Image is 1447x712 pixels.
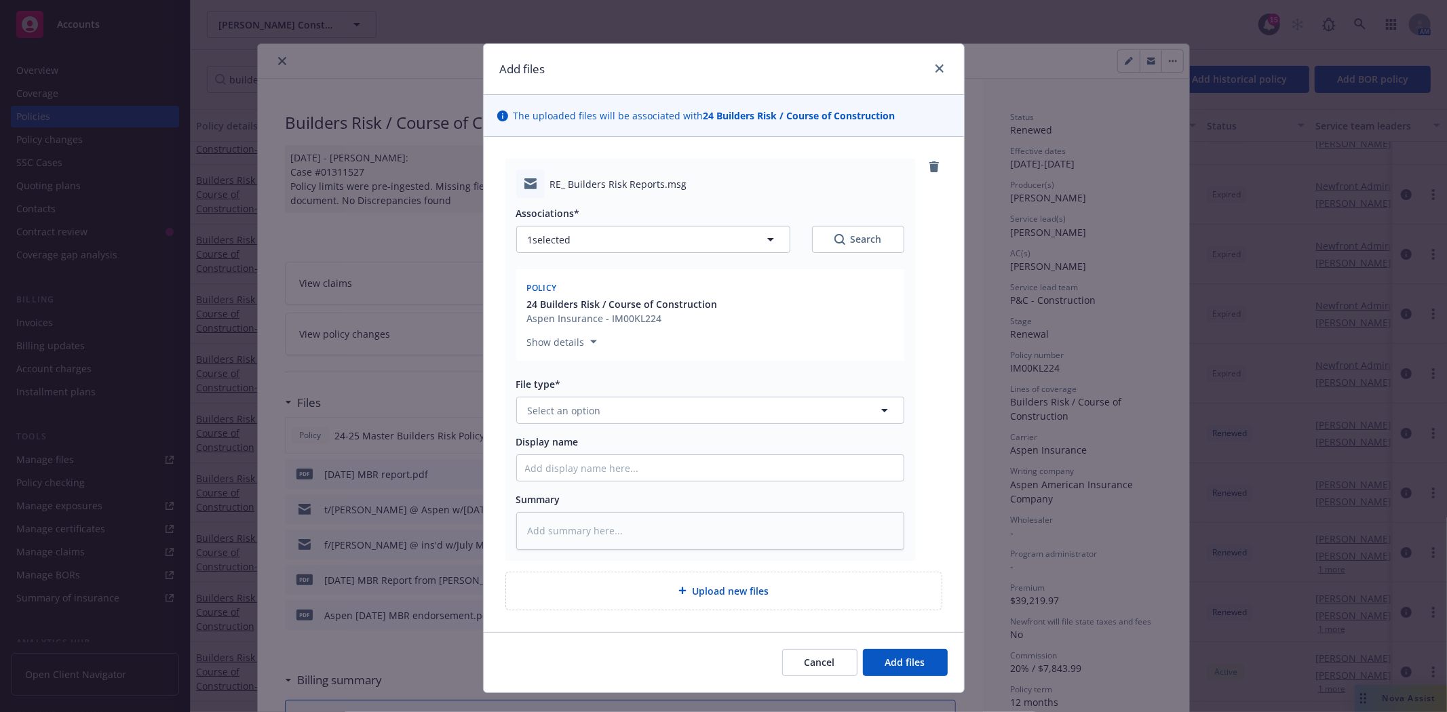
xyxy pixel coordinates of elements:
[516,493,560,506] span: Summary
[517,455,904,481] input: Add display name here...
[692,584,769,598] span: Upload new files
[516,435,579,448] span: Display name
[505,572,942,610] div: Upload new files
[528,403,601,418] span: Select an option
[516,397,904,424] button: Select an option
